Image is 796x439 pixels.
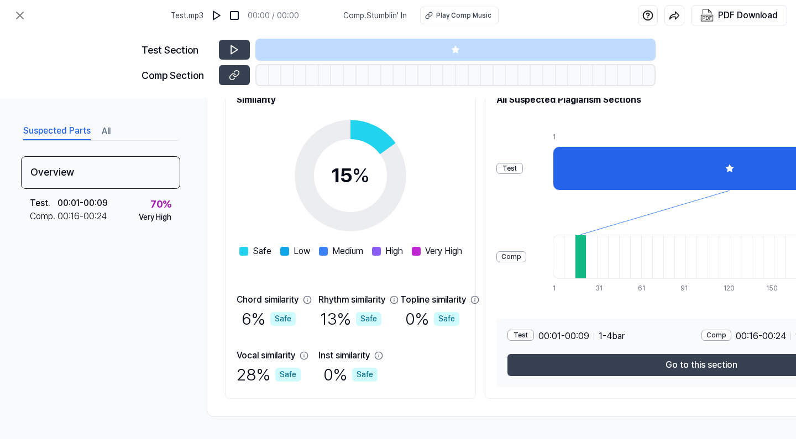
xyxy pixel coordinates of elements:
div: PDF Download [718,8,778,23]
div: Safe [356,312,381,326]
img: stop [229,10,240,21]
div: Comp . [30,210,57,223]
div: 00:01 - 00:09 [57,197,108,210]
div: Vocal similarity [237,349,295,362]
div: Inst similarity [318,349,370,362]
div: 91 [680,283,692,293]
div: 00:00 / 00:00 [248,10,299,22]
img: share [669,10,680,21]
div: Test [507,330,534,341]
div: 13 % [320,306,381,331]
span: Low [294,245,310,258]
div: 6 % [242,306,296,331]
button: Suspected Parts [23,123,91,140]
span: % [352,163,370,187]
span: Safe [253,245,271,258]
span: 1 - 4 bar [599,330,625,343]
div: Test [496,163,523,174]
div: 70 % [150,197,171,211]
div: 1 [553,283,564,293]
div: Test . [30,197,57,210]
div: Safe [434,312,459,326]
div: 150 [766,283,777,293]
div: Comp Section [142,68,212,83]
span: Test . mp3 [171,10,203,22]
div: Comp [701,330,731,341]
div: Safe [270,312,296,326]
div: 28 % [237,362,301,387]
div: Test Section [142,43,212,57]
div: Very High [139,211,171,223]
div: Safe [352,368,378,382]
span: 00:01 - 00:09 [538,330,589,343]
span: High [385,245,403,258]
img: play [211,10,222,21]
div: 0 % [405,306,459,331]
div: Comp [496,251,526,262]
span: 00:16 - 00:24 [736,330,786,343]
button: Play Comp Music [420,7,499,24]
span: Comp . Stumblin' In [343,10,407,22]
div: Play Comp Music [436,10,491,20]
span: Medium [332,245,363,258]
div: Chord similarity [237,293,298,306]
div: Rhythm similarity [318,293,385,306]
div: 0 % [323,362,378,387]
div: 15 [331,161,370,191]
img: PDF Download [700,9,714,22]
div: 00:16 - 00:24 [57,210,107,223]
div: 31 [595,283,606,293]
div: Overview [21,156,180,189]
div: 120 [724,283,735,293]
img: help [642,10,653,21]
div: Topline similarity [400,293,466,306]
button: All [102,123,111,140]
div: Safe [275,368,301,382]
span: Very High [425,245,462,258]
button: PDF Download [698,6,780,25]
h2: Similarity [237,93,464,107]
div: 61 [638,283,649,293]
